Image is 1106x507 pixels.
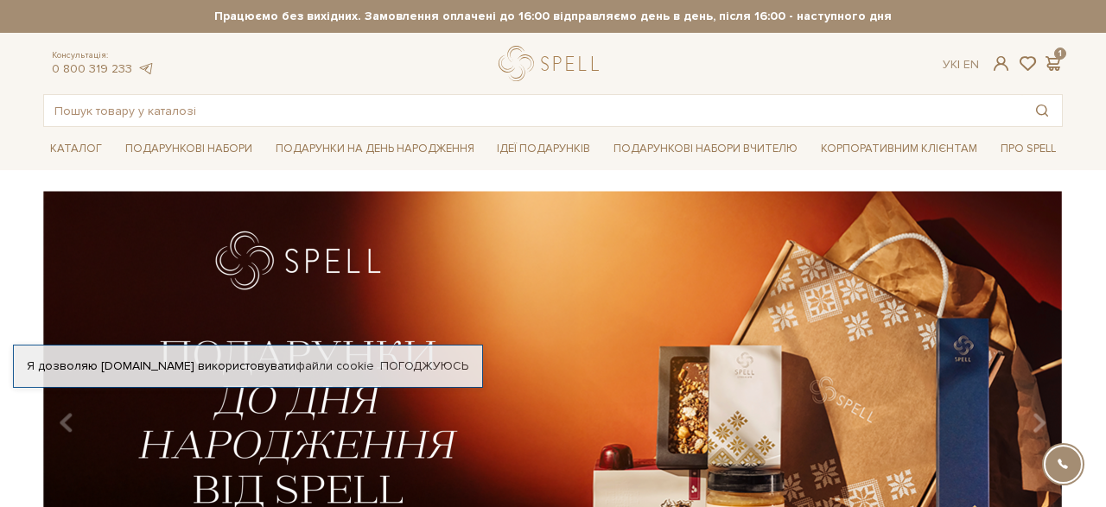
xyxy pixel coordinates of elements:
[44,95,1022,126] input: Пошук товару у каталозі
[43,9,1063,24] strong: Працюємо без вихідних. Замовлення оплачені до 16:00 відправляємо день в день, після 16:00 - насту...
[296,358,374,373] a: файли cookie
[943,57,979,73] div: Ук
[52,50,154,61] span: Консультація:
[814,136,984,162] a: Корпоративним клієнтам
[957,57,960,72] span: |
[380,358,468,374] a: Погоджуюсь
[963,57,979,72] a: En
[607,134,804,163] a: Подарункові набори Вчителю
[118,136,259,162] a: Подарункові набори
[43,136,109,162] a: Каталог
[490,136,597,162] a: Ідеї подарунків
[52,61,132,76] a: 0 800 319 233
[1022,95,1062,126] button: Пошук товару у каталозі
[137,61,154,76] a: telegram
[14,358,482,374] div: Я дозволяю [DOMAIN_NAME] використовувати
[994,136,1063,162] a: Про Spell
[269,136,481,162] a: Подарунки на День народження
